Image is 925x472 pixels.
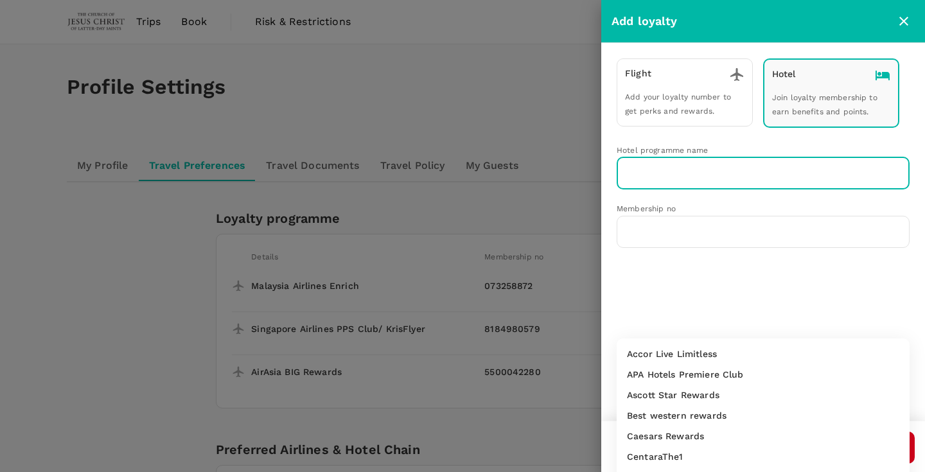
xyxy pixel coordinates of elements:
button: close [893,10,915,32]
p: CentaraThe1 [627,450,683,463]
p: Ascott Star Rewards [627,389,719,401]
button: Close [903,171,905,174]
span: Hotel programme name [617,146,708,155]
p: Flight [625,67,651,82]
p: APA Hotels Premiere Club [627,368,744,381]
div: Add loyalty [612,12,893,31]
span: Join loyalty membership to earn benefits and points. [772,93,877,116]
span: Add your loyalty number to get perks and rewards. [625,92,731,116]
p: Hotel [772,67,796,83]
p: Best western rewards [627,409,727,422]
p: Accor Live Limitless [627,347,717,360]
p: Caesars Rewards [627,430,704,442]
span: Membership no [617,204,676,213]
